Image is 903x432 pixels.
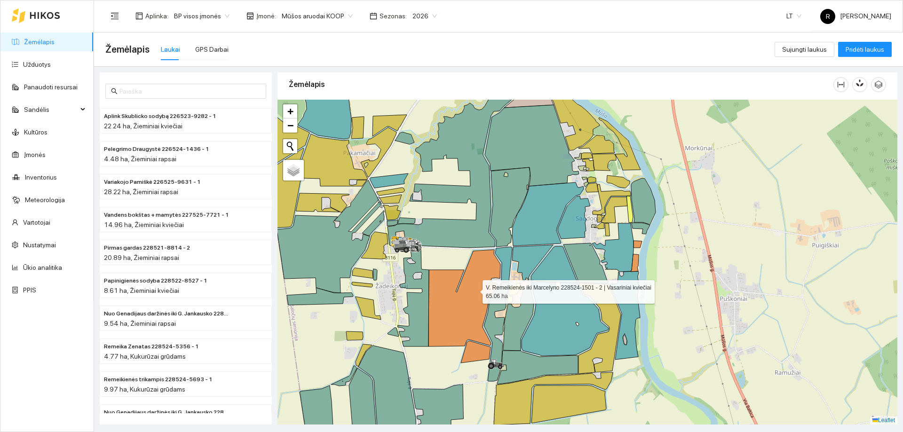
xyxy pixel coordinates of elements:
[195,44,229,55] div: GPS Darbai
[111,88,118,94] span: search
[104,188,178,196] span: 28.22 ha, Žieminiai rapsai
[145,11,168,21] span: Aplinka :
[104,254,179,261] span: 20.89 ha, Žieminiai rapsai
[283,118,297,133] a: Zoom out
[283,104,297,118] a: Zoom in
[104,112,216,121] span: Aplink Skublicko sodybą 226523-9282 - 1
[380,11,407,21] span: Sezonas :
[24,38,55,46] a: Žemėlapis
[782,44,827,55] span: Sujungti laukus
[287,119,293,131] span: −
[838,46,892,53] a: Pridėti laukus
[23,264,62,271] a: Ūkio analitika
[846,44,884,55] span: Pridėti laukus
[25,196,65,204] a: Meteorologija
[289,71,833,98] div: Žemėlapis
[23,241,56,249] a: Nustatymai
[161,44,180,55] div: Laukai
[872,417,895,424] a: Leaflet
[786,9,801,23] span: LT
[104,309,230,318] span: Nuo Genadijaus daržinės iki G. Jankausko 228522-8527 - 2
[104,385,185,393] span: 9.97 ha, Kukurūzai grūdams
[283,139,297,153] button: Initiate a new search
[283,160,304,181] a: Layers
[104,211,229,220] span: Vandens bokštas + mamytės 227525-7721 - 1
[24,83,78,91] a: Panaudoti resursai
[104,178,201,187] span: Variakojo Pamiškė 226525-9631 - 1
[775,42,834,57] button: Sujungti laukus
[24,151,46,158] a: Įmonės
[24,128,48,136] a: Kultūros
[838,42,892,57] button: Pridėti laukus
[370,12,377,20] span: calendar
[23,286,36,294] a: PPIS
[104,408,230,417] span: Nuo Genadijaus daržinės iki G. Jankausko 228522-8527 - 4
[287,105,293,117] span: +
[833,77,848,92] button: column-width
[104,342,199,351] span: Remeika Zenatas 228524-5356 - 1
[104,287,179,294] span: 8.61 ha, Žieminiai kviečiai
[256,11,276,21] span: Įmonė :
[104,320,176,327] span: 9.54 ha, Žieminiai rapsai
[111,12,119,20] span: menu-fold
[135,12,143,20] span: layout
[104,375,213,384] span: Remeikienės trikampis 228524-5693 - 1
[104,221,184,228] span: 14.96 ha, Žieminiai kviečiai
[24,100,78,119] span: Sandėlis
[105,42,150,57] span: Žemėlapis
[25,173,57,181] a: Inventorius
[23,219,50,226] a: Vartotojai
[104,122,182,130] span: 22.24 ha, Žieminiai kviečiai
[104,155,176,163] span: 4.48 ha, Žieminiai rapsai
[412,9,437,23] span: 2026
[119,86,261,96] input: Paieška
[105,7,124,25] button: menu-fold
[174,9,230,23] span: BP visos įmonės
[23,61,51,68] a: Užduotys
[826,9,830,24] span: R
[104,276,207,285] span: Papinigienės sodyba 228522-8527 - 1
[775,46,834,53] a: Sujungti laukus
[104,243,190,252] span: Pirmas gardas 228521-8814 - 2
[820,12,891,20] span: [PERSON_NAME]
[104,353,186,360] span: 4.77 ha, Kukurūzai grūdams
[282,9,353,23] span: Mūšos aruodai KOOP
[246,12,254,20] span: shop
[104,145,209,154] span: Pelegrimo Draugystė 226524-1436 - 1
[834,81,848,88] span: column-width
